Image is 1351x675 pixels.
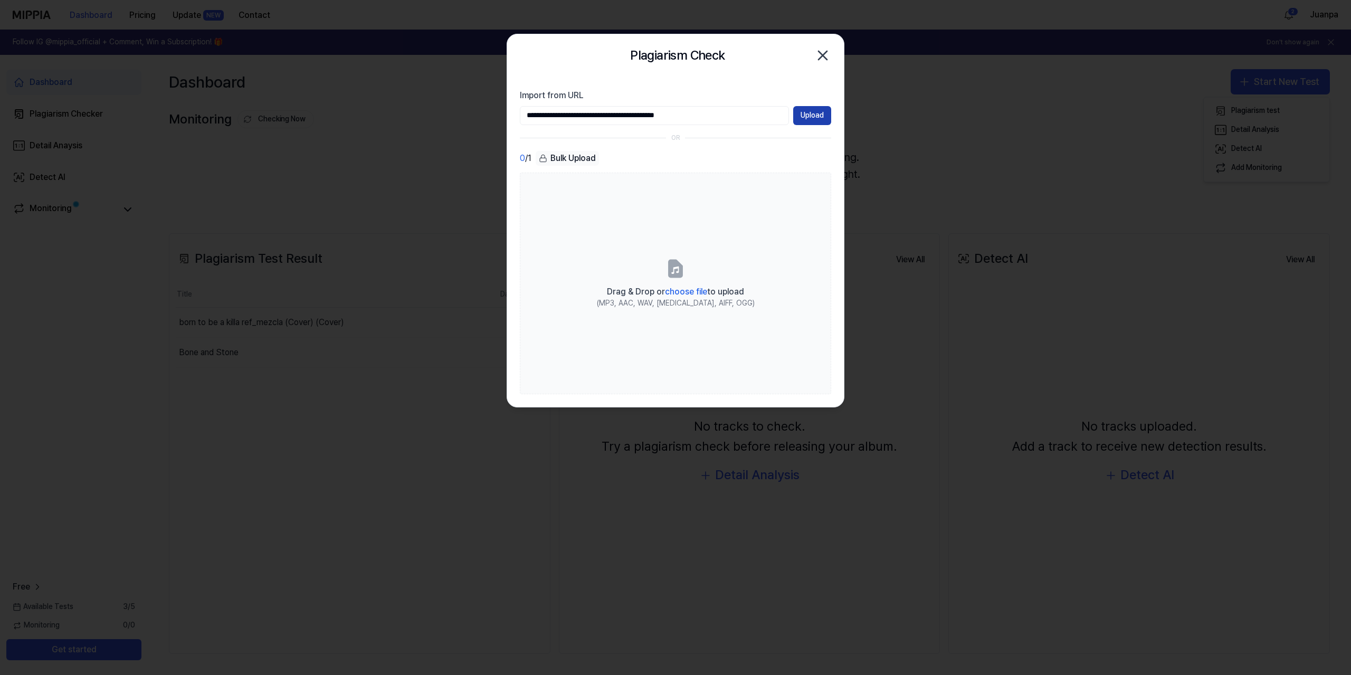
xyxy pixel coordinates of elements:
span: Drag & Drop or to upload [607,287,744,297]
div: (MP3, AAC, WAV, [MEDICAL_DATA], AIFF, OGG) [597,298,755,309]
h2: Plagiarism Check [630,45,725,65]
button: Bulk Upload [536,151,599,166]
label: Import from URL [520,89,831,102]
span: 0 [520,152,525,165]
button: Upload [793,106,831,125]
div: / 1 [520,151,531,166]
div: OR [671,134,680,142]
span: choose file [665,287,707,297]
